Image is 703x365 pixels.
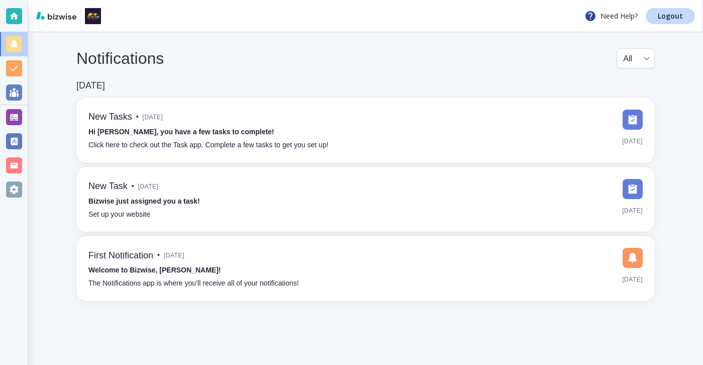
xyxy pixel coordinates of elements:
[76,49,164,68] h4: Notifications
[623,248,643,268] img: DashboardSidebarNotification.svg
[622,272,643,287] span: [DATE]
[76,80,105,92] h6: [DATE]
[136,112,139,123] p: •
[76,98,655,163] a: New Tasks•[DATE]Hi [PERSON_NAME], you have a few tasks to complete!Click here to check out the Ta...
[623,110,643,130] img: DashboardSidebarTasks.svg
[164,248,184,263] span: [DATE]
[88,181,128,192] h6: New Task
[622,203,643,218] span: [DATE]
[157,250,160,261] p: •
[88,128,274,136] strong: Hi [PERSON_NAME], you have a few tasks to complete!
[138,179,159,194] span: [DATE]
[88,266,221,274] strong: Welcome to Bizwise, [PERSON_NAME]!
[658,13,683,20] p: Logout
[132,181,134,192] p: •
[584,10,638,22] p: Need Help?
[143,110,163,125] span: [DATE]
[76,236,655,301] a: First Notification•[DATE]Welcome to Bizwise, [PERSON_NAME]!The Notifications app is where you’ll ...
[88,140,329,151] p: Click here to check out the Task app. Complete a few tasks to get you set up!
[88,112,132,123] h6: New Tasks
[88,197,200,205] strong: Bizwise just assigned you a task!
[646,8,695,24] a: Logout
[622,134,643,149] span: [DATE]
[623,179,643,199] img: DashboardSidebarTasks.svg
[88,278,299,289] p: The Notifications app is where you’ll receive all of your notifications!
[88,209,150,220] p: Set up your website
[85,8,101,24] img: Restore Team LLC
[88,250,153,261] h6: First Notification
[76,167,655,232] a: New Task•[DATE]Bizwise just assigned you a task!Set up your website[DATE]
[623,49,648,68] div: All
[36,12,76,20] img: bizwise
